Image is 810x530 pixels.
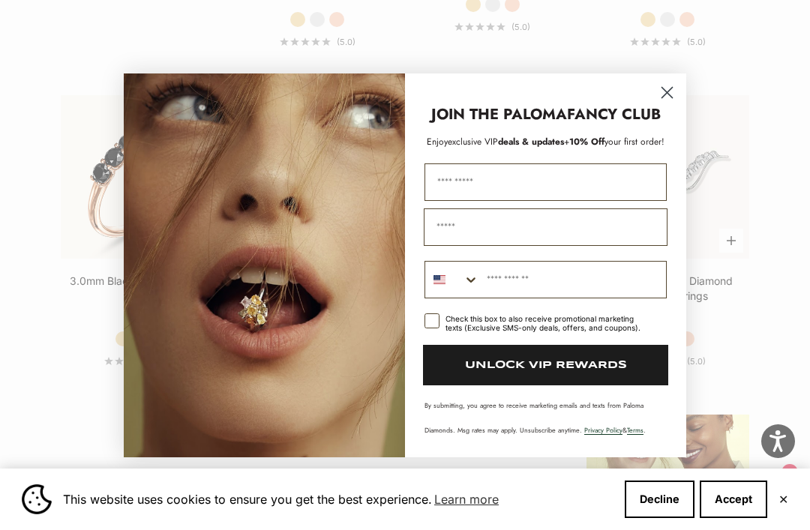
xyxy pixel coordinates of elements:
[427,135,448,148] span: Enjoy
[63,488,613,511] span: This website uses cookies to ensure you get the best experience.
[564,135,664,148] span: + your first order!
[778,495,788,504] button: Close
[433,274,445,286] img: United States
[584,425,622,435] a: Privacy Policy
[625,481,694,518] button: Decline
[569,135,604,148] span: 10% Off
[567,103,661,125] strong: FANCY CLUB
[124,73,405,457] img: Loading...
[479,262,666,298] input: Phone Number
[654,79,680,106] button: Close dialog
[424,208,667,246] input: Email
[448,135,498,148] span: exclusive VIP
[425,262,479,298] button: Search Countries
[424,163,667,201] input: First Name
[424,400,667,435] p: By submitting, you agree to receive marketing emails and texts from Paloma Diamonds. Msg rates ma...
[627,425,643,435] a: Terms
[431,103,567,125] strong: JOIN THE PALOMA
[700,481,767,518] button: Accept
[423,345,668,385] button: UNLOCK VIP REWARDS
[584,425,646,435] span: & .
[22,484,52,514] img: Cookie banner
[445,314,649,332] div: Check this box to also receive promotional marketing texts (Exclusive SMS-only deals, offers, and...
[432,488,501,511] a: Learn more
[448,135,564,148] span: deals & updates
